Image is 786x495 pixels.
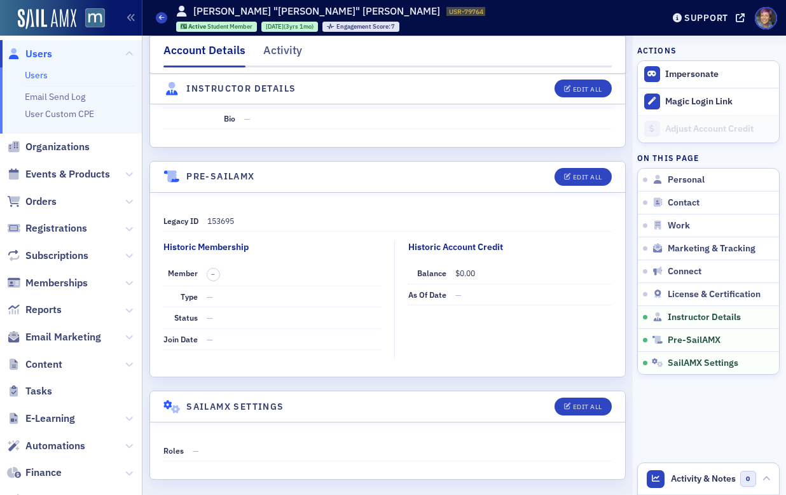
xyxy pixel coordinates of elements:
span: License & Certification [668,289,761,300]
a: Orders [7,195,57,209]
div: Edit All [573,403,602,410]
div: 2022-07-28 00:00:00 [261,22,318,32]
a: Content [7,358,62,372]
span: Connect [668,266,701,277]
button: Edit All [555,398,612,415]
a: Email Send Log [25,91,85,102]
span: Work [668,220,690,232]
div: (3yrs 1mo) [266,22,314,31]
img: SailAMX [18,9,76,29]
span: Tasks [25,384,52,398]
a: Adjust Account Credit [638,115,779,143]
div: Support [684,12,728,24]
span: Organizations [25,140,90,154]
span: Subscriptions [25,249,88,263]
span: — [193,445,199,456]
div: Active: Active: Student Member [176,22,258,32]
a: Organizations [7,140,90,154]
a: Users [7,47,52,61]
h4: Instructor Details [186,82,296,95]
span: [DATE] [266,22,284,31]
a: Automations [7,439,85,453]
div: Account Details [163,42,245,67]
div: Edit All [573,174,602,181]
a: View Homepage [76,8,105,30]
span: Registrations [25,221,87,235]
dd: 153695 [207,211,612,231]
span: Join Date [163,334,198,344]
span: Roles [163,445,184,456]
a: Active Student Member [181,22,253,31]
span: Users [25,47,52,61]
h4: Pre-SailAMX [186,170,254,183]
span: E-Learning [25,412,75,426]
a: Subscriptions [7,249,88,263]
span: Automations [25,439,85,453]
span: — [455,289,462,300]
span: Events & Products [25,167,110,181]
span: Type [181,291,198,302]
button: Edit All [555,168,612,186]
a: E-Learning [7,412,75,426]
button: Impersonate [665,69,719,80]
span: Content [25,358,62,372]
img: SailAMX [85,8,105,28]
div: Historic Account Credit [408,241,503,254]
a: Memberships [7,276,88,290]
a: Registrations [7,221,87,235]
span: SailAMX Settings [668,358,738,369]
div: Historic Membership [163,241,249,254]
span: — [207,291,213,302]
span: USR-79764 [449,7,483,16]
div: 7 [336,24,396,31]
span: Contact [668,197,700,209]
span: Status [174,312,198,323]
span: Instructor Details [668,312,741,323]
h1: [PERSON_NAME] "[PERSON_NAME]" [PERSON_NAME] [193,4,440,18]
span: Engagement Score : [336,22,392,31]
a: Users [25,69,48,81]
span: Pre-SailAMX [668,335,721,346]
a: User Custom CPE [25,108,94,120]
span: Bio [224,113,235,123]
span: Personal [668,174,705,186]
a: Finance [7,466,62,480]
span: Memberships [25,276,88,290]
span: — [207,312,213,323]
span: 0 [740,471,756,487]
div: Engagement Score: 7 [322,22,399,32]
button: Edit All [555,80,612,98]
span: Member [168,268,198,278]
a: Email Marketing [7,330,101,344]
div: Adjust Account Credit [665,123,772,135]
span: Email Marketing [25,330,101,344]
a: Events & Products [7,167,110,181]
div: Edit All [573,86,602,93]
a: Tasks [7,384,52,398]
span: Marketing & Tracking [668,243,755,254]
h4: Actions [637,45,677,56]
span: Activity & Notes [671,472,736,485]
span: Profile [755,7,777,29]
a: Reports [7,303,62,317]
span: Active [188,22,207,31]
div: Magic Login Link [665,96,772,108]
span: – [211,270,215,279]
span: $0.00 [455,268,475,278]
h4: On this page [637,152,780,164]
span: Finance [25,466,62,480]
span: — [207,334,213,344]
h4: SailAMX Settings [186,400,284,414]
span: — [244,113,251,123]
span: Student Member [207,22,252,31]
span: Reports [25,303,62,317]
button: Magic Login Link [638,88,779,115]
span: Orders [25,195,57,209]
span: Legacy ID [163,216,198,226]
div: Activity [263,42,302,66]
span: As of Date [408,289,446,300]
span: Balance [417,268,446,278]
